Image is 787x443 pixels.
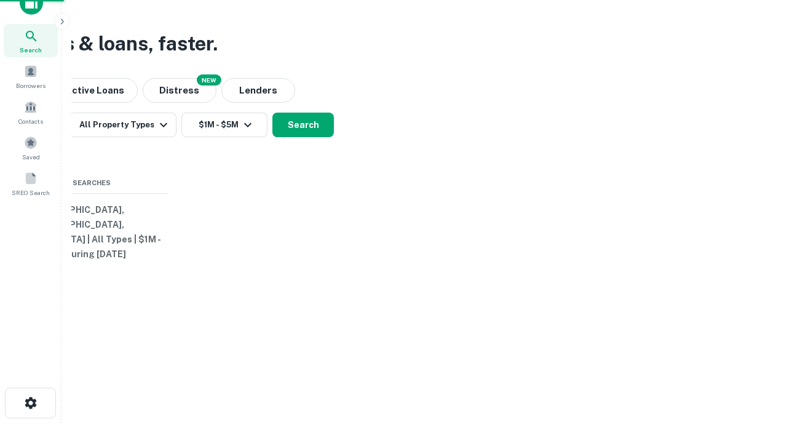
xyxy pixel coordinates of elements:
[143,78,216,103] button: Search distressed loans with lien and other non-mortgage details.
[4,95,58,129] a: Contacts
[52,78,138,103] button: Active Loans
[197,74,221,86] div: NEW
[18,116,43,126] span: Contacts
[12,188,50,198] span: SREO Search
[272,113,334,137] button: Search
[4,24,58,57] a: Search
[221,78,295,103] button: Lenders
[4,167,58,200] a: SREO Search
[4,60,58,93] a: Borrowers
[20,45,42,55] span: Search
[726,345,787,404] iframe: Chat Widget
[4,131,58,164] a: Saved
[22,152,40,162] span: Saved
[181,113,267,137] button: $1M - $5M
[16,81,45,90] span: Borrowers
[69,113,176,137] button: All Property Types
